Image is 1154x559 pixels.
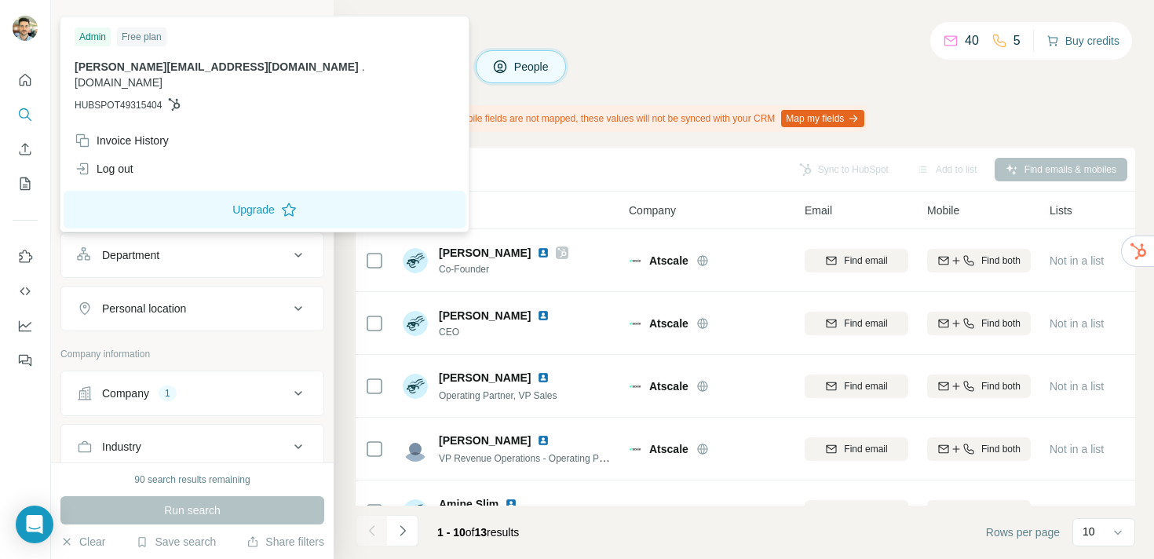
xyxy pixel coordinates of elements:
span: of [466,526,475,539]
span: Find both [981,316,1021,331]
button: Find both [927,249,1031,272]
img: Avatar [403,499,428,524]
span: Find email [844,442,887,456]
img: Logo of Atscale [629,317,641,330]
button: Clear [60,534,105,550]
button: Navigate to next page [387,515,418,546]
span: Rows per page [986,524,1060,540]
span: Not in a list [1050,443,1104,455]
button: Department [61,236,323,274]
span: [PERSON_NAME] [439,370,531,385]
span: Operating Partner, VP Sales [439,390,557,401]
span: [DOMAIN_NAME] [75,76,163,89]
button: Search [13,100,38,129]
button: Share filters [247,534,324,550]
span: Not in a list [1050,380,1104,393]
div: 1 [159,386,177,400]
span: CEO [439,325,568,339]
span: Find both [981,254,1021,268]
img: LinkedIn logo [537,371,550,384]
button: Find email [805,374,908,398]
div: Open Intercom Messenger [16,506,53,543]
span: Atscale [649,441,688,457]
button: My lists [13,170,38,198]
img: Logo of Atscale [629,506,641,518]
img: Logo of Atscale [629,254,641,267]
div: Department [102,247,159,263]
span: Find both [981,505,1021,519]
span: Atscale [649,504,688,520]
span: Find both [981,442,1021,456]
span: Mobile [927,203,959,218]
button: Dashboard [13,312,38,340]
button: Buy credits [1046,30,1119,52]
span: Atscale [649,378,688,394]
button: Find email [805,437,908,461]
button: Find both [927,500,1031,524]
div: Company [102,385,149,401]
button: Upgrade [64,191,466,228]
span: Company [629,203,676,218]
span: [PERSON_NAME] [439,309,531,322]
p: Company information [60,347,324,361]
span: Atscale [649,316,688,331]
div: Industry [102,439,141,455]
button: Personal location [61,290,323,327]
p: 5 [1013,31,1021,50]
p: 40 [965,31,979,50]
span: Co-Founder [439,262,568,276]
span: Find email [844,505,887,519]
div: New search [60,14,110,28]
button: Feedback [13,346,38,374]
button: Enrich CSV [13,135,38,163]
span: Not in a list [1050,506,1104,518]
span: Find email [844,379,887,393]
div: Personal location [102,301,186,316]
img: Avatar [403,248,428,273]
button: Quick start [13,66,38,94]
img: LinkedIn logo [505,498,517,510]
img: Logo of Atscale [629,443,641,455]
span: Not in a list [1050,317,1104,330]
span: Atscale [649,253,688,269]
span: Email [805,203,832,218]
img: LinkedIn logo [537,247,550,259]
button: Company1 [61,374,323,412]
img: LinkedIn logo [537,434,550,447]
img: Avatar [403,311,428,336]
span: results [437,526,519,539]
span: Lists [1050,203,1072,218]
span: [PERSON_NAME] [439,245,531,261]
button: Find email [805,500,908,524]
button: Find both [927,374,1031,398]
button: Hide [273,9,334,33]
div: 90 search results remaining [134,473,250,487]
span: . [362,60,365,73]
div: Phone (Landline) and Mobile fields are not mapped, these values will not be synced with your CRM [356,105,867,132]
span: Not in a list [1050,254,1104,267]
button: Use Surfe API [13,277,38,305]
h4: Search [356,19,1135,41]
span: Amine Slim [439,496,498,512]
img: Avatar [403,437,428,462]
button: Use Surfe on LinkedIn [13,243,38,271]
button: Save search [136,534,216,550]
button: Map my fields [781,110,864,127]
span: 13 [475,526,488,539]
span: Find email [844,316,887,331]
div: Admin [75,27,111,46]
button: Industry [61,428,323,466]
button: Find both [927,312,1031,335]
span: VP Revenue Operations - Operating Partner [439,451,623,464]
span: [PERSON_NAME][EMAIL_ADDRESS][DOMAIN_NAME] [75,60,359,73]
span: HUBSPOT49315404 [75,98,162,112]
span: 1 - 10 [437,526,466,539]
div: Free plan [117,27,166,46]
div: Invoice History [75,133,169,148]
button: Find email [805,249,908,272]
img: LinkedIn logo [537,309,550,322]
img: Avatar [403,374,428,399]
button: Find email [805,312,908,335]
img: Avatar [13,16,38,41]
img: Logo of Atscale [629,380,641,393]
